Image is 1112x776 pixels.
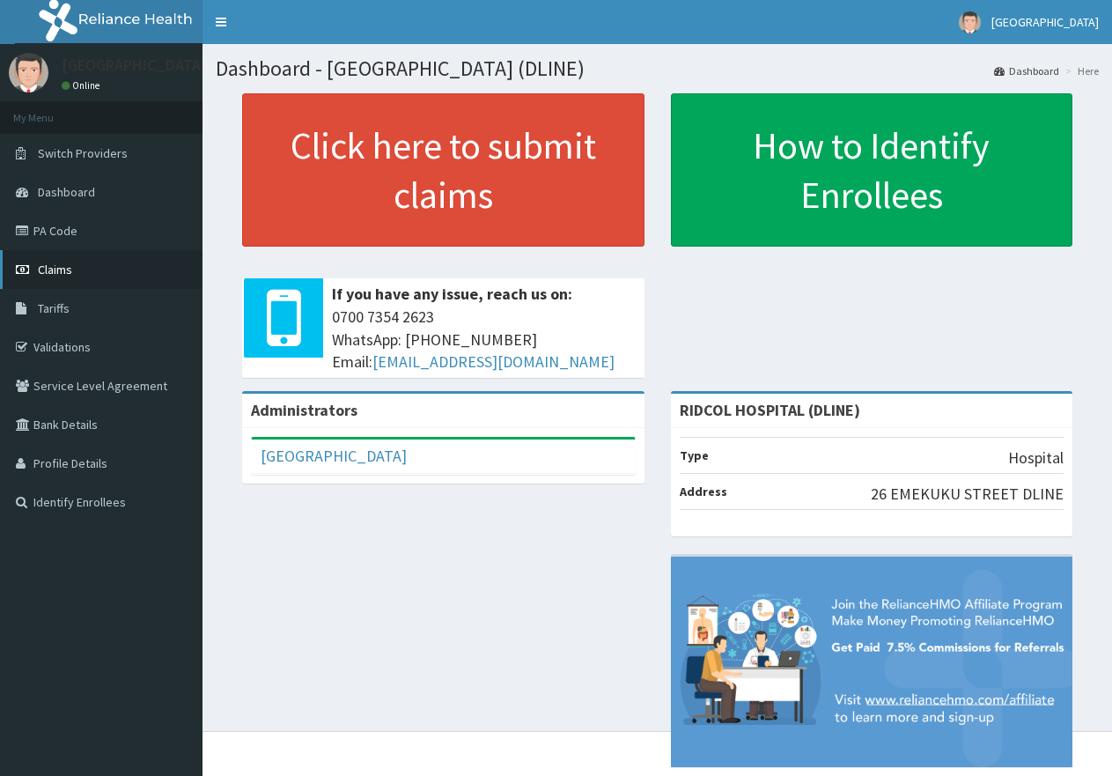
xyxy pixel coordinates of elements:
a: Dashboard [994,63,1059,78]
p: Hospital [1008,447,1064,469]
a: Click here to submit claims [242,93,644,247]
p: [GEOGRAPHIC_DATA] [62,57,207,73]
p: 26 EMEKUKU STREET DLINE [871,483,1064,506]
img: User Image [9,53,48,92]
span: 0700 7354 2623 WhatsApp: [PHONE_NUMBER] Email: [332,306,636,373]
a: Online [62,79,104,92]
span: Tariffs [38,300,70,316]
span: Dashboard [38,184,95,200]
a: [GEOGRAPHIC_DATA] [261,446,407,466]
a: How to Identify Enrollees [671,93,1073,247]
b: Type [680,447,709,463]
h1: Dashboard - [GEOGRAPHIC_DATA] (DLINE) [216,57,1099,80]
span: Claims [38,262,72,277]
img: User Image [959,11,981,33]
span: [GEOGRAPHIC_DATA] [991,14,1099,30]
a: [EMAIL_ADDRESS][DOMAIN_NAME] [372,351,615,372]
b: Address [680,484,727,499]
img: provider-team-banner.png [671,557,1073,767]
b: If you have any issue, reach us on: [332,284,572,304]
b: Administrators [251,400,357,420]
strong: RIDCOL HOSPITAL (DLINE) [680,400,860,420]
li: Here [1061,63,1099,78]
span: Switch Providers [38,145,128,161]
